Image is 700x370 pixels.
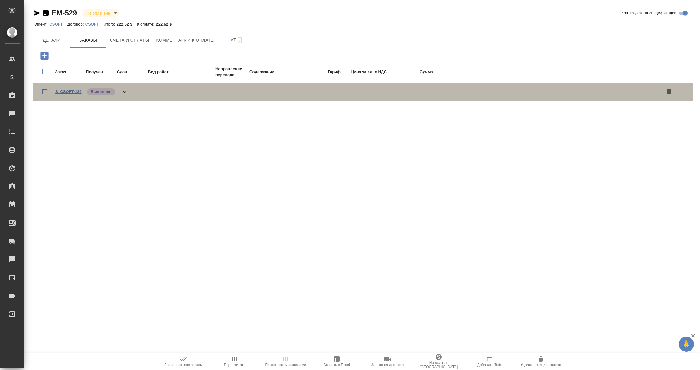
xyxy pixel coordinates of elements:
[137,22,156,26] p: К оплате:
[110,36,149,44] span: Счета и оплаты
[52,9,77,17] a: EM-529
[36,50,53,62] button: Добавить заказ
[681,338,691,351] span: 🙏
[388,66,433,78] td: Сумма
[679,337,694,352] button: 🙏
[215,66,249,78] td: Направление перевода
[156,22,176,26] p: 222,62 $
[67,22,85,26] p: Договор:
[85,22,104,26] p: CSOFT
[55,89,82,94] a: S_CSOFT-126
[148,66,214,78] td: Вид работ
[86,66,116,78] td: Получен
[55,66,85,78] td: Заказ
[74,36,103,44] span: Заказы
[621,10,677,16] span: Кратко детали спецификации
[85,11,112,16] button: Не оплачена
[33,83,693,101] div: S_CSOFT-126Выполнен
[82,9,119,17] div: Не оплачена
[103,22,116,26] p: Итого:
[117,22,137,26] p: 222,62 $
[236,36,243,44] svg: Подписаться
[33,22,49,26] p: Клиент:
[49,22,67,26] p: CSOFT
[117,66,147,78] td: Сдан
[341,66,387,78] td: Цена за ед. с НДС
[33,9,41,17] button: Скопировать ссылку для ЯМессенджера
[298,66,341,78] td: Тариф
[85,21,104,26] a: CSOFT
[49,21,67,26] a: CSOFT
[91,89,112,95] p: Выполнен
[42,9,50,17] button: Скопировать ссылку
[221,36,250,44] span: Чат
[156,36,214,44] span: Комментарии к оплате
[37,36,66,44] span: Детали
[249,66,298,78] td: Содержание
